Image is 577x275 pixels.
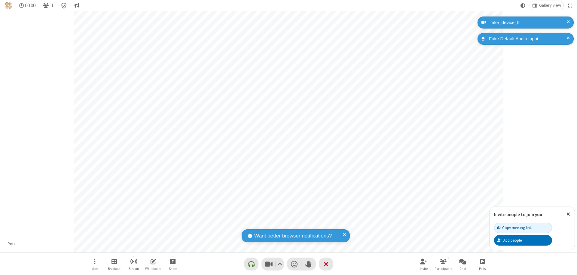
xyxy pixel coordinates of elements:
[164,255,182,273] button: Start sharing
[435,267,452,270] span: Participants
[5,2,12,9] img: QA Selenium DO NOT DELETE OR CHANGE
[420,267,428,270] span: Invite
[518,1,528,10] button: Using system theme
[494,235,552,245] button: Add people
[91,267,98,270] span: More
[40,1,56,10] button: Open participant list
[446,255,451,261] div: 1
[494,223,552,233] button: Copy meeting link
[17,1,38,10] div: Timer
[497,225,532,231] div: Copy meeting link
[530,1,563,10] button: Change layout
[473,255,491,273] button: Open poll
[459,267,466,270] span: Chat
[319,258,333,270] button: End or leave meeting
[129,267,139,270] span: Stream
[276,258,284,270] button: Video setting
[494,212,542,217] label: Invite people to join you
[566,1,575,10] button: Fullscreen
[105,255,123,273] button: Manage Breakout Rooms
[254,232,332,240] span: Want better browser notifications?
[562,207,575,222] button: Close popover
[58,1,70,10] div: Meeting details Encryption enabled
[539,3,561,8] span: Gallery view
[145,267,161,270] span: Whiteboard
[169,267,177,270] span: Share
[454,255,472,273] button: Open chat
[244,258,258,270] button: Connect your audio
[261,258,284,270] button: Stop video (⌘+Shift+V)
[86,255,104,273] button: Open menu
[479,267,486,270] span: Polls
[487,35,569,42] div: Fake Default Audio Input
[287,258,301,270] button: Send a reaction
[144,255,162,273] button: Open shared whiteboard
[25,3,35,8] span: 00:00
[415,255,433,273] button: Invite participants (⌘+Shift+I)
[301,258,316,270] button: Raise hand
[108,267,121,270] span: Breakout
[125,255,143,273] button: Start streaming
[6,240,17,247] div: You
[51,3,53,8] span: 1
[434,255,452,273] button: Open participant list
[488,19,569,26] div: fake_device_0
[72,1,81,10] button: Conversation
